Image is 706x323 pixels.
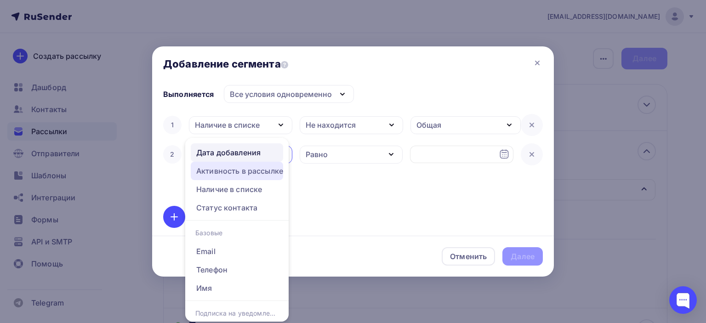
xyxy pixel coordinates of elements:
[189,116,292,134] button: Наличие в списке
[163,145,182,164] div: 2
[196,283,212,294] div: Имя
[163,89,214,100] div: Выполняется
[185,304,289,323] div: Подписка на уведомления о поездках
[224,85,354,103] button: Все условия одновременно
[163,116,182,134] div: 1
[163,57,288,70] span: Добавление сегмента
[410,116,521,134] button: Общая
[300,116,403,134] button: Не находится
[300,146,403,164] button: Равно
[185,138,289,322] ul: Дата добавления
[195,119,260,130] div: Наличие в списке
[196,202,257,213] div: Статус контакта
[306,149,328,160] div: Равно
[196,147,261,158] div: Дата добавления
[230,89,332,100] div: Все условия одновременно
[306,119,356,130] div: Не находится
[196,184,262,195] div: Наличие в списке
[196,246,216,257] div: Email
[196,264,228,275] div: Телефон
[185,224,289,242] div: Базовые
[450,251,487,262] div: Отменить
[196,165,283,176] div: Активность в рассылке
[416,119,441,130] div: Общая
